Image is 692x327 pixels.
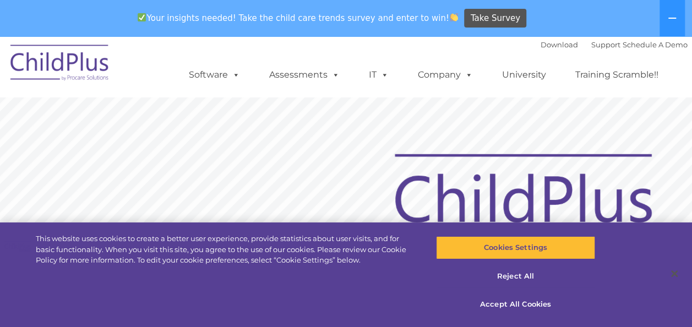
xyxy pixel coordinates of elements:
a: IT [358,64,400,86]
span: Your insights needed! Take the child care trends survey and enter to win! [133,7,463,29]
a: Software [178,64,251,86]
a: Training Scramble!! [564,64,669,86]
a: Download [541,40,578,49]
font: | [541,40,688,49]
a: University [491,64,557,86]
a: Assessments [258,64,351,86]
div: This website uses cookies to create a better user experience, provide statistics about user visit... [36,233,415,266]
button: Reject All [436,265,595,288]
a: Company [407,64,484,86]
a: Take Survey [464,9,526,28]
span: Take Survey [471,9,520,28]
button: Close [662,261,686,286]
button: Accept All Cookies [436,293,595,316]
button: Cookies Settings [436,236,595,259]
img: ChildPlus by Procare Solutions [5,37,115,92]
a: Schedule A Demo [623,40,688,49]
a: Support [591,40,620,49]
img: 👏 [450,13,458,21]
img: ✅ [138,13,146,21]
